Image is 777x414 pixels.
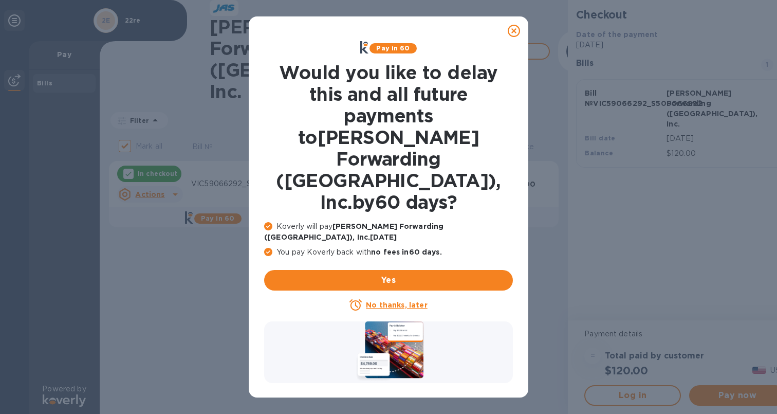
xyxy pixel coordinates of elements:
u: No thanks, later [366,301,427,309]
span: Yes [272,274,505,286]
h1: Would you like to delay this and all future payments to [PERSON_NAME] Forwarding ([GEOGRAPHIC_DAT... [264,62,513,213]
button: Yes [264,270,513,291]
b: no fees in 60 days . [371,248,441,256]
p: Koverly will pay [264,221,513,243]
p: You pay Koverly back with [264,247,513,258]
b: [PERSON_NAME] Forwarding ([GEOGRAPHIC_DATA]), Inc. [DATE] [264,222,443,241]
b: Pay in 60 [376,44,410,52]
